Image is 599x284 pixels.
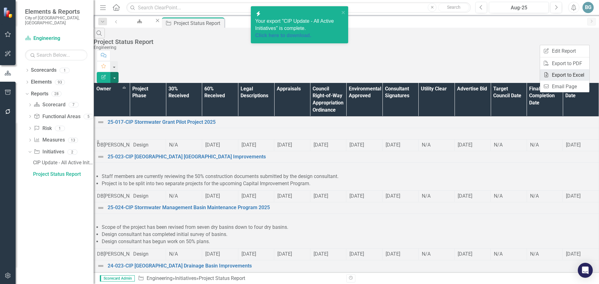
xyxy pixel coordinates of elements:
[386,142,400,148] span: [DATE]
[458,142,472,148] span: [DATE]
[130,248,166,260] td: Double-Click to Edit
[386,193,400,199] span: [DATE]
[25,15,87,26] small: City of [GEOGRAPHIC_DATA], [GEOGRAPHIC_DATA]
[563,140,599,151] td: Double-Click to Edit
[94,151,599,163] td: Double-Click to Edit Right Click for Context Menu
[540,81,589,92] a: Email Page
[491,140,527,151] td: Double-Click to Edit
[31,67,56,74] a: Scorecards
[97,204,105,212] img: Not Defined
[458,193,472,199] span: [DATE]
[491,4,547,12] div: Aug-25
[255,33,311,38] a: Click here to download.
[133,142,149,148] span: Design
[128,23,149,31] div: Engineering
[349,251,364,257] span: [DATE]
[55,79,65,85] div: 93
[104,142,141,149] div: [PERSON_NAME]
[422,193,451,200] div: N/A
[310,140,346,151] td: Double-Click to Edit
[277,193,292,199] span: [DATE]
[3,7,14,18] img: ClearPoint Strategy
[346,190,382,202] td: Double-Click to Edit
[530,193,560,200] div: N/A
[94,272,599,283] td: Double-Click to Edit
[563,190,599,202] td: Double-Click to Edit
[94,190,130,202] td: Double-Click to Edit
[447,5,460,10] span: Search
[166,190,202,202] td: Double-Click to Edit
[126,2,471,13] input: Search ClearPoint...
[94,117,599,128] td: Double-Click to Edit Right Click for Context Menu
[238,248,274,260] td: Double-Click to Edit
[582,2,594,13] button: BG
[418,248,455,260] td: Double-Click to Edit
[97,193,104,200] div: DB
[169,142,199,149] div: N/A
[563,248,599,260] td: Double-Click to Edit
[138,275,342,282] div: » »
[255,18,339,39] span: Your export "CIP Update - All Active Initiatives" is complete.
[277,251,292,257] span: [DATE]
[199,275,245,281] div: Project Status Report
[494,142,524,149] div: N/A
[25,50,87,60] input: Search Below...
[205,251,220,257] span: [DATE]
[97,153,105,161] img: Not Defined
[108,153,596,161] a: 25-023-CIP [GEOGRAPHIC_DATA] [GEOGRAPHIC_DATA] Improvements
[102,231,596,238] li: Design consultant has completed initial survey of basins.
[382,140,419,151] td: Double-Click to Edit
[540,58,589,69] a: Export to PDF
[102,238,596,245] li: Design consultant has begun work on 50% plans.
[202,190,238,202] td: Double-Click to Edit
[578,263,593,278] div: Open Intercom Messenger
[238,140,274,151] td: Double-Click to Edit
[455,190,491,202] td: Double-Click to Edit
[527,248,563,260] td: Double-Click to Edit
[566,193,581,199] span: [DATE]
[241,251,256,257] span: [DATE]
[33,160,94,166] div: CIP Update - All Active Initiatives
[100,275,135,282] span: Scorecard Admin
[102,224,596,231] li: Scope of the project has been revised from seven dry basins down to four dry basins.
[32,158,94,168] a: CIP Update - All Active Initiatives
[133,193,149,199] span: Design
[94,202,599,214] td: Double-Click to Edit Right Click for Context Menu
[123,17,154,25] a: Engineering
[102,180,596,187] li: Project is to be split into two separate projects for the upcoming Capital Improvement Program.
[422,142,451,149] div: N/A
[241,142,256,148] span: [DATE]
[31,90,48,98] a: Reports
[68,137,78,143] div: 13
[67,149,77,155] div: 2
[34,137,65,144] a: Measures
[438,3,469,12] button: Search
[25,8,87,15] span: Elements & Reports
[205,142,220,148] span: [DATE]
[94,214,599,248] td: Double-Click to Edit
[314,251,328,257] span: [DATE]
[166,140,202,151] td: Double-Click to Edit
[31,79,52,86] a: Elements
[238,190,274,202] td: Double-Click to Edit
[34,148,64,156] a: Initiatives
[175,275,196,281] a: Initiatives
[108,262,596,270] a: 24-023-CIP [GEOGRAPHIC_DATA] Drainage Basin Improvements
[169,251,199,258] div: N/A
[34,113,80,120] a: Functional Areas
[84,114,94,119] div: 5
[277,142,292,148] span: [DATE]
[205,193,220,199] span: [DATE]
[418,140,455,151] td: Double-Click to Edit
[34,101,65,108] a: Scorecard
[314,193,328,199] span: [DATE]
[314,142,328,148] span: [DATE]
[202,248,238,260] td: Double-Click to Edit
[97,118,105,126] img: Not Defined
[108,204,596,211] a: 25-024-CIP Stormwater Management Basin Maintenance Program 2025
[25,35,87,42] a: Engineering
[566,251,581,257] span: [DATE]
[455,248,491,260] td: Double-Click to Edit
[455,140,491,151] td: Double-Click to Edit
[540,69,589,81] a: Export to Excel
